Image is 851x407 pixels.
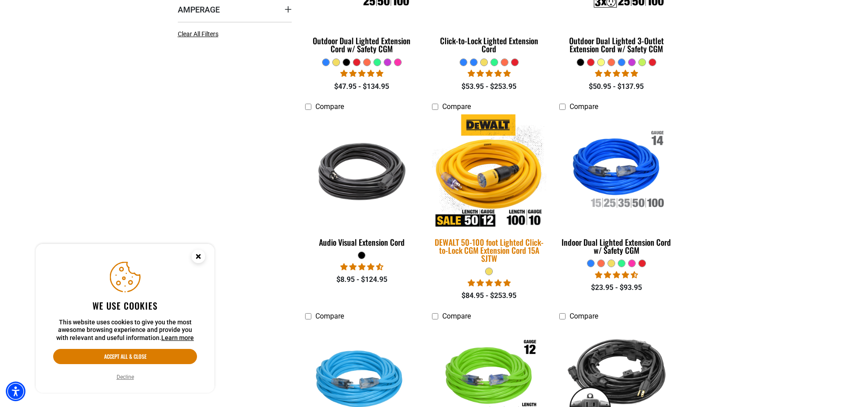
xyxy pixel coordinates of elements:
[53,349,197,364] button: Accept all & close
[178,29,222,39] a: Clear All Filters
[305,37,419,53] div: Outdoor Dual Lighted Extension Cord w/ Safety CGM
[432,116,546,268] a: DEWALT 50-100 foot Lighted Click-to-Lock CGM Extension Cord 15A SJTW DEWALT 50-100 foot Lighted C...
[305,274,419,285] div: $8.95 - $124.95
[559,116,673,260] a: Indoor Dual Lighted Extension Cord w/ Safety CGM Indoor Dual Lighted Extension Cord w/ Safety CGM
[559,238,673,254] div: Indoor Dual Lighted Extension Cord w/ Safety CGM
[468,69,511,78] span: 4.87 stars
[340,263,383,271] span: 4.73 stars
[53,300,197,311] h2: We use cookies
[559,81,673,92] div: $50.95 - $137.95
[560,120,673,222] img: Indoor Dual Lighted Extension Cord w/ Safety CGM
[595,69,638,78] span: 4.80 stars
[315,102,344,111] span: Compare
[305,238,419,246] div: Audio Visual Extension Cord
[315,312,344,320] span: Compare
[442,102,471,111] span: Compare
[305,81,419,92] div: $47.95 - $134.95
[432,37,546,53] div: Click-to-Lock Lighted Extension Cord
[182,244,214,272] button: Close this option
[178,4,220,15] span: Amperage
[432,81,546,92] div: $53.95 - $253.95
[161,334,194,341] a: This website uses cookies to give you the most awesome browsing experience and provide you with r...
[570,312,598,320] span: Compare
[340,69,383,78] span: 4.81 stars
[178,30,218,38] span: Clear All Filters
[432,290,546,301] div: $84.95 - $253.95
[442,312,471,320] span: Compare
[306,120,418,222] img: black
[6,382,25,401] div: Accessibility Menu
[468,279,511,287] span: 4.84 stars
[114,373,137,382] button: Decline
[432,238,546,262] div: DEWALT 50-100 foot Lighted Click-to-Lock CGM Extension Cord 15A SJTW
[570,102,598,111] span: Compare
[305,116,419,252] a: black Audio Visual Extension Cord
[595,271,638,279] span: 4.40 stars
[36,244,214,393] aside: Cookie Consent
[53,319,197,342] p: This website uses cookies to give you the most awesome browsing experience and provide you with r...
[427,114,552,229] img: DEWALT 50-100 foot Lighted Click-to-Lock CGM Extension Cord 15A SJTW
[559,37,673,53] div: Outdoor Dual Lighted 3-Outlet Extension Cord w/ Safety CGM
[559,282,673,293] div: $23.95 - $93.95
